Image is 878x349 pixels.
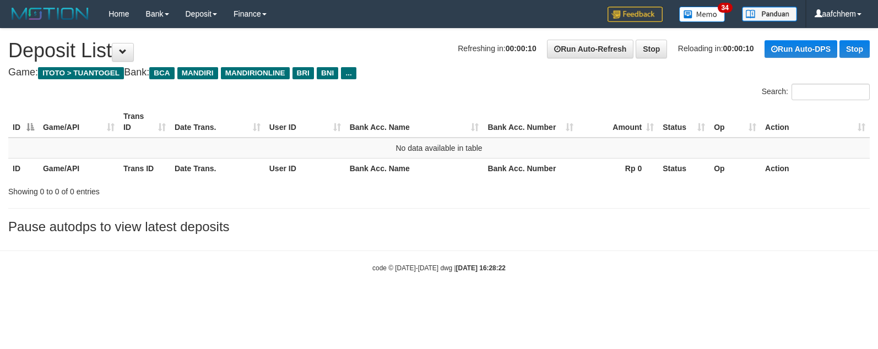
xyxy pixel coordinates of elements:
[8,6,92,22] img: MOTION_logo.png
[119,106,170,138] th: Trans ID: activate to sort column ascending
[839,40,870,58] a: Stop
[636,40,667,58] a: Stop
[709,158,761,178] th: Op
[709,106,761,138] th: Op: activate to sort column ascending
[8,106,39,138] th: ID: activate to sort column descending
[8,40,870,62] h1: Deposit List
[8,138,870,159] td: No data available in table
[8,67,870,78] h4: Game: Bank:
[678,44,754,53] span: Reloading in:
[341,67,356,79] span: ...
[742,7,797,21] img: panduan.png
[38,67,124,79] span: ITOTO > TUANTOGEL
[8,220,870,234] h3: Pause autodps to view latest deposits
[608,7,663,22] img: Feedback.jpg
[39,106,119,138] th: Game/API: activate to sort column ascending
[506,44,536,53] strong: 00:00:10
[762,84,870,100] label: Search:
[792,84,870,100] input: Search:
[761,106,870,138] th: Action: activate to sort column ascending
[292,67,314,79] span: BRI
[177,67,218,79] span: MANDIRI
[658,158,709,178] th: Status
[39,158,119,178] th: Game/API
[578,106,658,138] th: Amount: activate to sort column ascending
[149,67,174,79] span: BCA
[372,264,506,272] small: code © [DATE]-[DATE] dwg |
[483,158,578,178] th: Bank Acc. Number
[458,44,536,53] span: Refreshing in:
[170,106,265,138] th: Date Trans.: activate to sort column ascending
[723,44,754,53] strong: 00:00:10
[345,106,484,138] th: Bank Acc. Name: activate to sort column ascending
[221,67,290,79] span: MANDIRIONLINE
[679,7,725,22] img: Button%20Memo.svg
[456,264,506,272] strong: [DATE] 16:28:22
[8,182,357,197] div: Showing 0 to 0 of 0 entries
[317,67,338,79] span: BNI
[718,3,733,13] span: 34
[170,158,265,178] th: Date Trans.
[345,158,484,178] th: Bank Acc. Name
[265,106,345,138] th: User ID: activate to sort column ascending
[8,158,39,178] th: ID
[765,40,837,58] a: Run Auto-DPS
[578,158,658,178] th: Rp 0
[483,106,578,138] th: Bank Acc. Number: activate to sort column ascending
[658,106,709,138] th: Status: activate to sort column ascending
[547,40,633,58] a: Run Auto-Refresh
[761,158,870,178] th: Action
[119,158,170,178] th: Trans ID
[265,158,345,178] th: User ID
